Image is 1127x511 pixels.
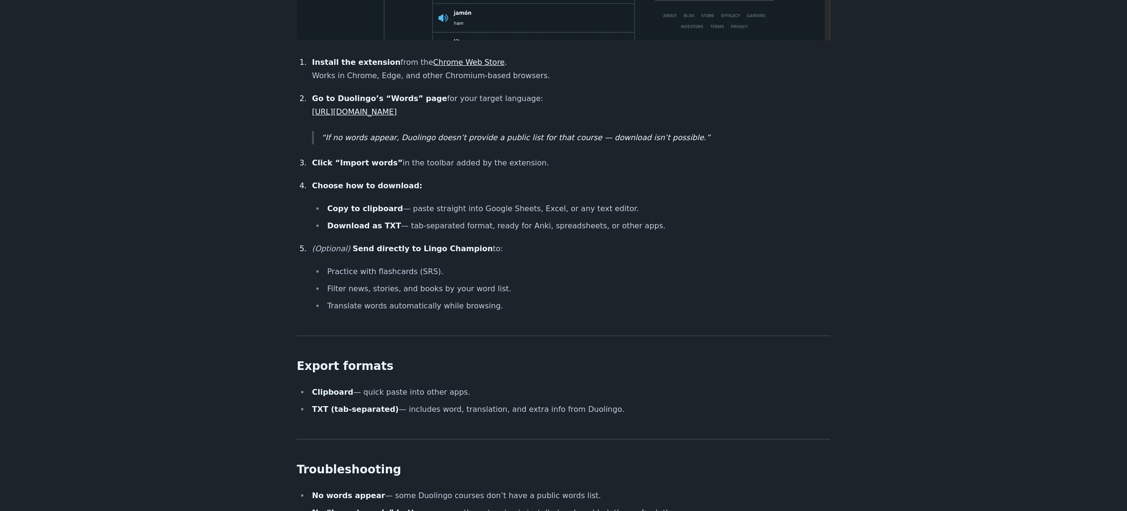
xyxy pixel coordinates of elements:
[322,131,830,144] p: If no words appear, Duolingo doesn’t provide a public list for that course — download isn’t possi...
[312,242,830,255] p: to:
[309,386,830,399] li: — quick paste into other apps.
[312,244,350,253] em: (Optional)
[297,462,830,478] h2: Troubleshooting
[309,403,830,416] li: — includes word, translation, and extra info from Duolingo.
[324,265,830,278] li: Practice with flashcards (SRS).
[324,202,830,215] li: — paste straight into Google Sheets, Excel, or any text editor.
[312,405,399,414] strong: TXT (tab-separated)
[433,58,504,67] a: Chrome Web Store
[297,359,830,374] h2: Export formats
[312,94,447,103] strong: Go to Duolingo’s “Words” page
[309,489,830,502] li: — some Duolingo courses don’t have a public words list.
[327,221,401,230] strong: Download as TXT
[312,181,423,190] strong: Choose how to download:
[352,244,493,253] strong: Send directly to Lingo Champion
[312,156,830,170] p: in the toolbar added by the extension.
[312,56,830,82] p: from the . Works in Chrome, Edge, and other Chromium-based browsers.
[312,107,397,116] a: [URL][DOMAIN_NAME]
[327,204,403,213] strong: Copy to clipboard
[312,92,830,119] p: for your target language:
[312,388,353,397] strong: Clipboard
[324,219,830,233] li: — tab-separated format, ready for Anki, spreadsheets, or other apps.
[312,58,401,67] strong: Install the extension
[312,491,385,500] strong: No words appear
[324,282,830,296] li: Filter news, stories, and books by your word list.
[324,299,830,313] li: Translate words automatically while browsing.
[312,158,402,167] strong: Click “Import words”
